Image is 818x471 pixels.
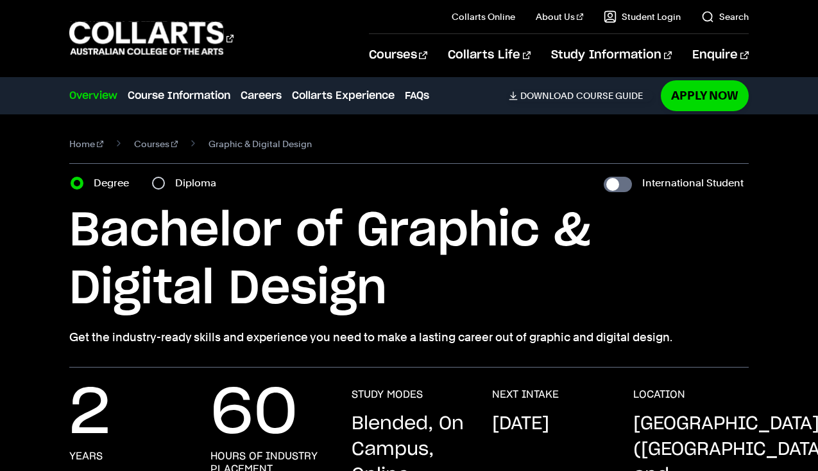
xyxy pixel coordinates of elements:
[69,20,234,57] div: Go to homepage
[69,202,748,318] h1: Bachelor of Graphic & Digital Design
[69,388,110,440] p: 2
[492,411,549,437] p: [DATE]
[701,10,749,23] a: Search
[642,174,744,192] label: International Student
[492,388,559,401] h3: NEXT INTAKE
[94,174,137,192] label: Degree
[604,10,681,23] a: Student Login
[292,88,395,103] a: Collarts Experience
[210,388,298,440] p: 60
[134,135,178,153] a: Courses
[209,135,312,153] span: Graphic & Digital Design
[551,34,672,76] a: Study Information
[352,388,423,401] h3: STUDY MODES
[661,80,749,111] a: Apply Now
[520,90,574,102] span: Download
[536,10,583,23] a: About Us
[448,34,531,76] a: Collarts Life
[509,90,653,102] a: DownloadCourse Guide
[128,88,230,103] a: Course Information
[633,388,685,401] h3: LOCATION
[692,34,748,76] a: Enquire
[452,10,515,23] a: Collarts Online
[369,34,427,76] a: Courses
[69,450,103,463] h3: years
[69,88,117,103] a: Overview
[405,88,429,103] a: FAQs
[241,88,282,103] a: Careers
[69,135,103,153] a: Home
[175,174,224,192] label: Diploma
[69,328,748,346] p: Get the industry-ready skills and experience you need to make a lasting career out of graphic and...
